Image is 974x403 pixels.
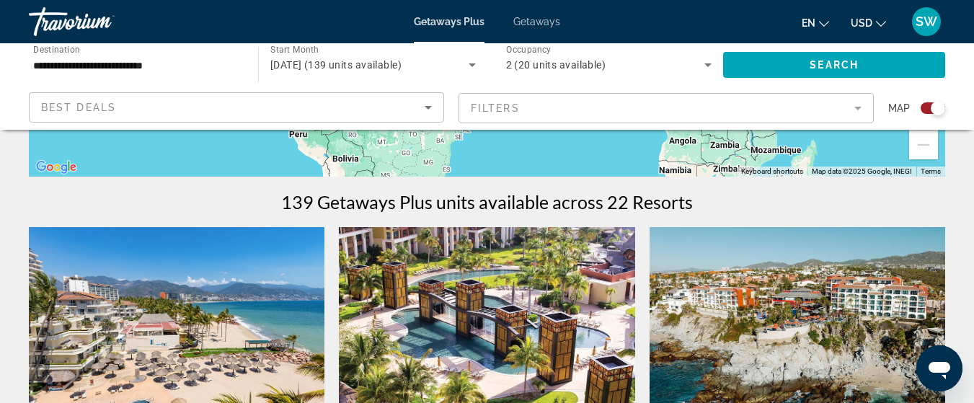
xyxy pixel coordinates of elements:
[270,45,319,55] span: Start Month
[812,167,912,175] span: Map data ©2025 Google, INEGI
[741,167,803,177] button: Keyboard shortcuts
[802,17,815,29] span: en
[41,99,432,116] mat-select: Sort by
[802,12,829,33] button: Change language
[723,52,945,78] button: Search
[916,14,937,29] span: SW
[41,102,116,113] span: Best Deals
[459,92,874,124] button: Filter
[33,44,80,54] span: Destination
[908,6,945,37] button: User Menu
[921,167,941,175] a: Terms (opens in new tab)
[414,16,484,27] a: Getaways Plus
[32,158,80,177] a: Open this area in Google Maps (opens a new window)
[506,59,606,71] span: 2 (20 units available)
[32,158,80,177] img: Google
[851,17,872,29] span: USD
[513,16,560,27] a: Getaways
[270,59,402,71] span: [DATE] (139 units available)
[281,191,693,213] h1: 139 Getaways Plus units available across 22 Resorts
[916,345,962,391] iframe: Button to launch messaging window
[506,45,552,55] span: Occupancy
[888,98,910,118] span: Map
[909,130,938,159] button: Zoom out
[851,12,886,33] button: Change currency
[810,59,859,71] span: Search
[29,3,173,40] a: Travorium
